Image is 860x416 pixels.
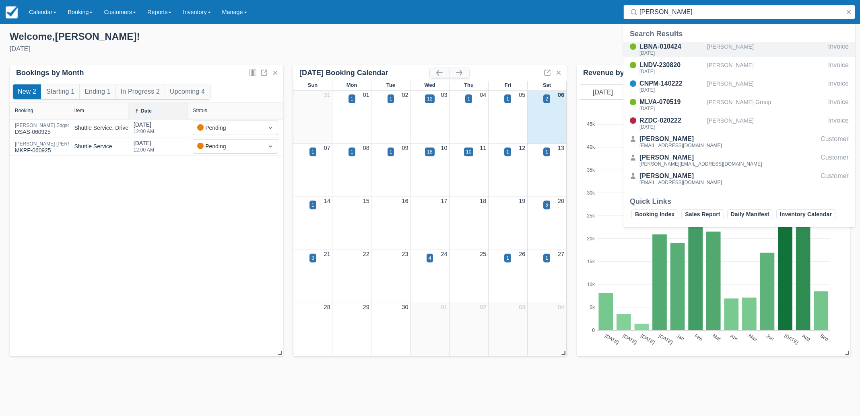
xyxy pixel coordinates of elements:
[466,148,471,156] div: 10
[324,251,330,257] a: 21
[41,84,79,99] button: Starting 1
[165,84,210,99] button: Upcoming 4
[480,92,486,98] a: 04
[15,123,73,136] div: DSAS-060925
[324,145,330,151] a: 07
[639,106,704,111] div: [DATE]
[519,251,525,257] a: 26
[441,251,447,257] a: 24
[141,108,152,114] div: Date
[828,79,849,94] div: Invoice
[639,162,762,166] div: [PERSON_NAME][EMAIL_ADDRESS][DOMAIN_NAME]
[558,251,564,257] a: 27
[639,116,704,125] div: RZDC-020222
[630,197,849,206] div: Quick Links
[623,79,855,94] a: CNPM-140222[DATE][PERSON_NAME]Invoice
[197,142,259,151] div: Pending
[311,148,314,156] div: 1
[15,141,96,155] div: MKPF-060925
[545,95,548,102] div: 2
[639,60,704,70] div: LNDV-230820
[519,198,525,204] a: 19
[74,108,84,113] div: Item
[639,134,722,144] div: [PERSON_NAME]
[134,121,154,139] div: [DATE]
[429,254,431,262] div: 4
[639,180,722,185] div: [EMAIL_ADDRESS][DOMAIN_NAME]
[74,124,237,132] div: Shuttle Service, Driver Hours, Fuel Charge, Misc. Shuttle Service
[441,145,447,151] a: 10
[351,148,353,156] div: 1
[311,201,314,209] div: 1
[639,79,704,88] div: CNPM-140222
[639,97,704,107] div: MLVA-070519
[623,171,855,186] a: [PERSON_NAME][EMAIL_ADDRESS][DOMAIN_NAME]Customer
[639,51,704,55] div: [DATE]
[402,304,408,310] a: 30
[427,148,432,156] div: 18
[116,84,165,99] button: In Progress 2
[480,145,486,151] a: 11
[363,145,369,151] a: 08
[821,134,849,150] div: Customer
[480,251,486,257] a: 25
[639,125,704,129] div: [DATE]
[480,198,486,204] a: 18
[828,42,849,57] div: Invoice
[16,68,84,78] div: Bookings by Month
[623,116,855,131] a: RZDC-020222[DATE][PERSON_NAME]Invoice
[639,42,704,51] div: LBNA-010424
[545,201,548,209] div: 5
[441,198,447,204] a: 17
[308,82,318,88] span: Sun
[727,209,773,219] a: Daily Manifest
[506,95,509,102] div: 1
[386,82,395,88] span: Tue
[324,198,330,204] a: 14
[506,254,509,262] div: 1
[707,60,825,76] div: [PERSON_NAME]
[324,92,330,98] a: 31
[623,134,855,150] a: [PERSON_NAME][EMAIL_ADDRESS][DOMAIN_NAME]Customer
[15,123,73,128] div: [PERSON_NAME] Edgson
[363,251,369,257] a: 22
[623,97,855,113] a: MLVA-070519[DATE][PERSON_NAME] GroupInvoice
[15,141,96,146] div: [PERSON_NAME] [PERSON_NAME]
[623,60,855,76] a: LNDV-230820[DATE][PERSON_NAME]Invoice
[424,82,435,88] span: Wed
[134,139,154,157] div: [DATE]
[545,254,548,262] div: 1
[311,254,314,262] div: 3
[821,171,849,186] div: Customer
[193,108,207,113] div: Status
[821,153,849,168] div: Customer
[558,145,564,151] a: 13
[74,142,112,151] div: Shuttle Service
[543,82,551,88] span: Sat
[324,304,330,310] a: 28
[558,198,564,204] a: 20
[363,198,369,204] a: 15
[519,304,525,310] a: 03
[639,5,842,19] input: Search ( / )
[10,31,424,43] div: Welcome , [PERSON_NAME] !
[13,84,41,99] button: New 2
[707,97,825,113] div: [PERSON_NAME] Group
[363,92,369,98] a: 01
[776,209,835,219] a: Inventory Calendar
[707,116,825,131] div: [PERSON_NAME]
[402,251,408,257] a: 23
[15,126,73,130] a: [PERSON_NAME] EdgsonDSAS-060925
[505,82,511,88] span: Fri
[639,143,722,148] div: [EMAIL_ADDRESS][DOMAIN_NAME]
[639,171,722,181] div: [PERSON_NAME]
[707,42,825,57] div: [PERSON_NAME]
[545,148,548,156] div: 1
[390,148,392,156] div: 1
[480,304,486,310] a: 02
[402,145,408,151] a: 09
[6,6,18,18] img: checkfront-main-nav-mini-logo.png
[390,95,392,102] div: 1
[134,148,154,152] div: 12:00 AM
[402,92,408,98] a: 02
